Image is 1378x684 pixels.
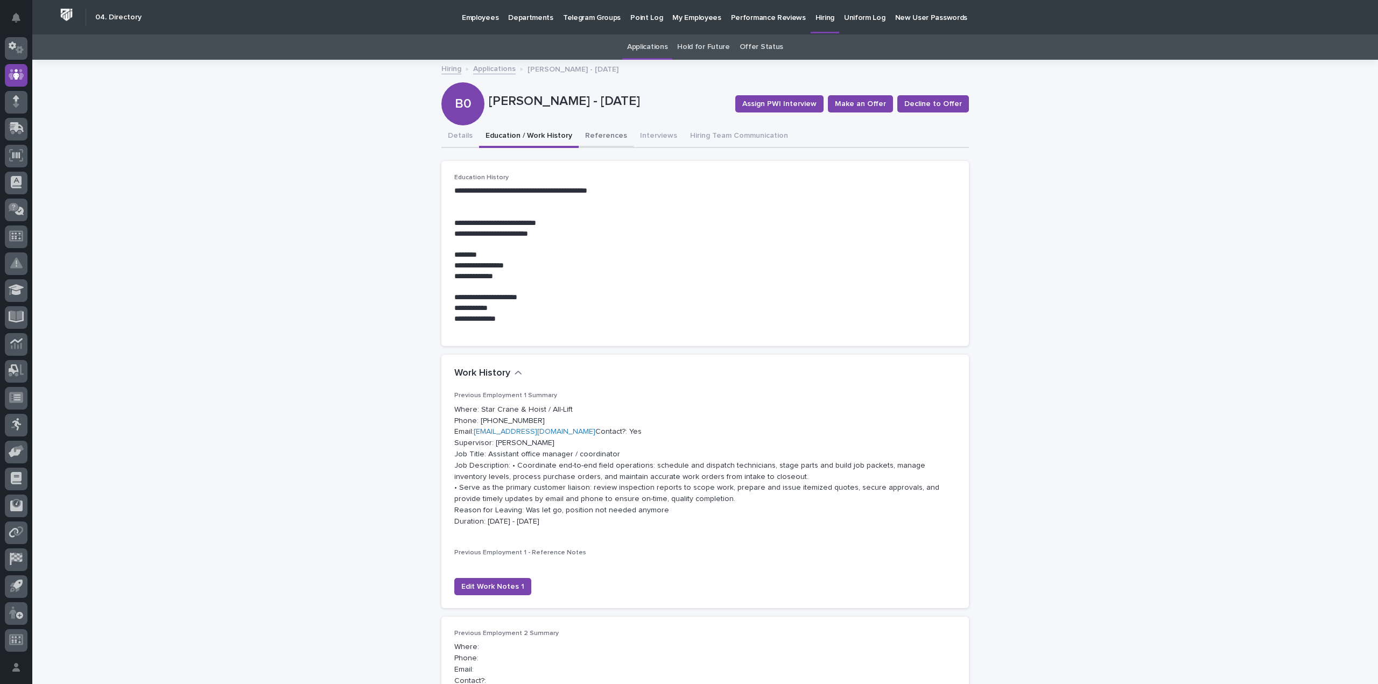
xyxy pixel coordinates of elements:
[677,34,729,60] a: Hold for Future
[742,98,817,109] span: Assign PWI Interview
[634,125,684,148] button: Interviews
[904,98,962,109] span: Decline to Offer
[473,62,516,74] a: Applications
[627,34,667,60] a: Applications
[735,95,824,112] button: Assign PWI Interview
[454,368,522,379] button: Work History
[835,98,886,109] span: Make an Offer
[454,549,586,556] span: Previous Employment 1 - Reference Notes
[454,404,956,527] p: Where: Star Crane & Hoist / All-Lift Phone: [PHONE_NUMBER] Email: Contact?: Yes Supervisor: [PERS...
[441,62,461,74] a: Hiring
[740,34,783,60] a: Offer Status
[684,125,795,148] button: Hiring Team Communication
[461,581,524,592] span: Edit Work Notes 1
[454,174,509,181] span: Education History
[454,392,557,399] span: Previous Employment 1 Summary
[828,95,893,112] button: Make an Offer
[441,53,484,111] div: B0
[579,125,634,148] button: References
[5,6,27,29] button: Notifications
[57,5,76,25] img: Workspace Logo
[479,125,579,148] button: Education / Work History
[454,578,531,595] button: Edit Work Notes 1
[95,13,142,22] h2: 04. Directory
[13,13,27,30] div: Notifications
[454,368,510,379] h2: Work History
[474,428,595,435] a: [EMAIL_ADDRESS][DOMAIN_NAME]
[528,62,618,74] p: [PERSON_NAME] - [DATE]
[441,125,479,148] button: Details
[897,95,969,112] button: Decline to Offer
[489,94,727,109] p: [PERSON_NAME] - [DATE]
[454,630,559,637] span: Previous Employment 2 Summary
